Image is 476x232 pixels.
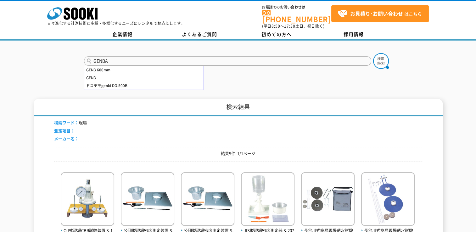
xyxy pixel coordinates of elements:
a: [PHONE_NUMBER] [262,10,331,23]
a: よくあるご質問 [161,30,238,39]
strong: お見積り･お問い合わせ [350,10,403,17]
p: 結果9件 1/1ページ [54,150,422,157]
div: GEN3 600mm [84,66,203,74]
a: 初めての方へ [238,30,315,39]
a: お見積り･お問い合わせはこちら [331,5,429,22]
span: はこちら [338,9,422,19]
span: 8:50 [272,23,280,29]
span: メーカー名： [54,135,79,141]
a: 採用情報 [315,30,392,39]
span: お電話でのお問い合わせは [262,5,331,9]
img: S-207 [241,172,294,227]
img: S-209α [121,172,174,227]
span: 測定項目： [54,128,75,134]
span: 初めての方へ [261,31,292,38]
a: 企業情報 [84,30,161,39]
img: S-180 [61,172,114,227]
p: 日々進化する計測技術と多種・多様化するニーズにレンタルでお応えします。 [47,21,185,25]
div: GEN3 [84,74,203,82]
span: (平日 ～ 土日、祝日除く) [262,23,324,29]
img: btn_search.png [373,53,389,69]
img: S-209b [181,172,234,227]
li: 現場 [54,119,87,126]
span: 17:30 [284,23,295,29]
input: 商品名、型式、NETIS番号を入力してください [84,56,371,66]
h1: 検索結果 [34,99,443,116]
img: (改良型) [301,172,355,227]
span: 検索ワード： [54,119,79,125]
div: ドコデモgenki DG-500B [84,82,203,90]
